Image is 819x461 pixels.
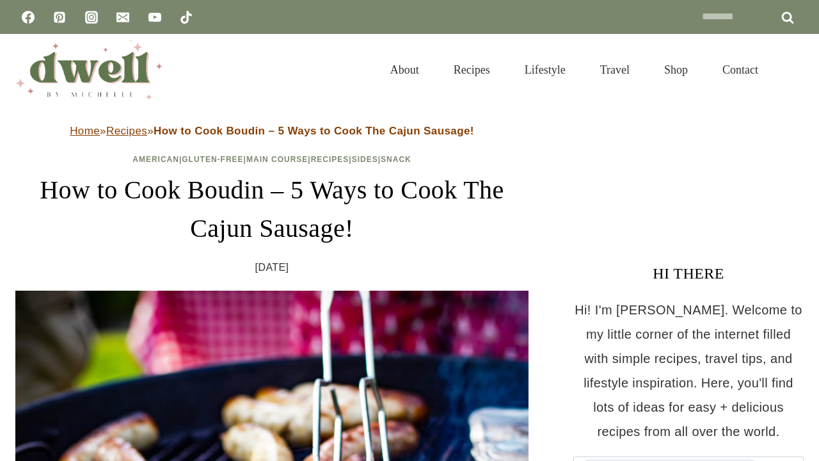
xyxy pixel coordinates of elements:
p: Hi! I'm [PERSON_NAME]. Welcome to my little corner of the internet filled with simple recipes, tr... [573,298,804,444]
a: Facebook [15,4,41,30]
a: Snack [381,155,411,164]
a: Travel [583,47,647,92]
a: Lifestyle [507,47,583,92]
a: Recipes [106,125,147,137]
time: [DATE] [255,258,289,277]
a: Shop [647,47,705,92]
a: Pinterest [47,4,72,30]
span: | | | | | [132,155,411,164]
a: Recipes [436,47,507,92]
img: DWELL by michelle [15,40,163,99]
a: Email [110,4,136,30]
a: Recipes [311,155,349,164]
a: Home [70,125,100,137]
a: Contact [705,47,775,92]
button: View Search Form [782,59,804,81]
strong: How to Cook Boudin – 5 Ways to Cook The Cajun Sausage! [154,125,474,137]
h1: How to Cook Boudin – 5 Ways to Cook The Cajun Sausage! [15,171,529,248]
span: » » [70,125,474,137]
a: American [132,155,179,164]
a: Gluten-Free [182,155,243,164]
a: Instagram [79,4,104,30]
a: Main Course [246,155,308,164]
a: TikTok [173,4,199,30]
a: Sides [352,155,378,164]
a: YouTube [142,4,168,30]
h3: HI THERE [573,262,804,285]
a: About [373,47,436,92]
nav: Primary Navigation [373,47,775,92]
